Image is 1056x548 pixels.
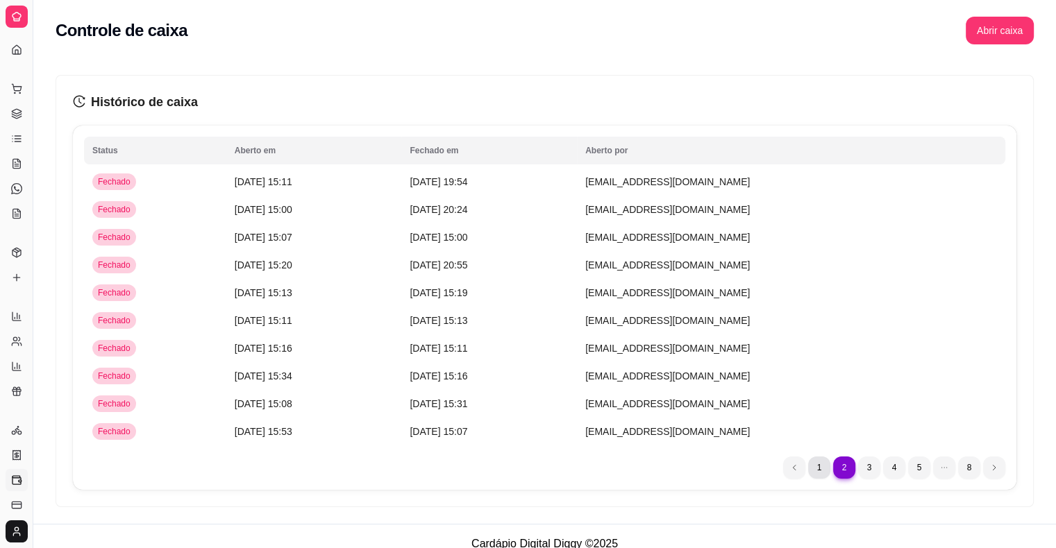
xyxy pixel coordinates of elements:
[958,456,980,479] li: pagination item 8
[56,19,187,42] h2: Controle de caixa
[95,370,133,382] span: Fechado
[933,456,955,479] li: dots element
[410,315,467,326] span: [DATE] 15:13
[585,370,750,382] span: [EMAIL_ADDRESS][DOMAIN_NAME]
[95,426,133,437] span: Fechado
[585,343,750,354] span: [EMAIL_ADDRESS][DOMAIN_NAME]
[73,92,1016,112] h3: Histórico de caixa
[410,370,467,382] span: [DATE] 15:16
[235,343,292,354] span: [DATE] 15:16
[235,204,292,215] span: [DATE] 15:00
[776,449,1012,486] nav: pagination navigation
[585,259,750,271] span: [EMAIL_ADDRESS][DOMAIN_NAME]
[966,17,1034,44] button: Abrir caixa
[95,176,133,187] span: Fechado
[585,426,750,437] span: [EMAIL_ADDRESS][DOMAIN_NAME]
[73,95,85,108] span: history
[585,176,750,187] span: [EMAIL_ADDRESS][DOMAIN_NAME]
[833,456,855,479] li: pagination item 2 active
[410,426,467,437] span: [DATE] 15:07
[235,398,292,409] span: [DATE] 15:08
[908,456,930,479] li: pagination item 5
[577,137,1005,164] th: Aberto por
[585,204,750,215] span: [EMAIL_ADDRESS][DOMAIN_NAME]
[226,137,402,164] th: Aberto em
[235,426,292,437] span: [DATE] 15:53
[883,456,905,479] li: pagination item 4
[235,370,292,382] span: [DATE] 15:34
[783,456,805,479] li: previous page button
[95,343,133,354] span: Fechado
[235,259,292,271] span: [DATE] 15:20
[235,232,292,243] span: [DATE] 15:07
[585,398,750,409] span: [EMAIL_ADDRESS][DOMAIN_NAME]
[401,137,577,164] th: Fechado em
[858,456,880,479] li: pagination item 3
[95,232,133,243] span: Fechado
[235,315,292,326] span: [DATE] 15:11
[983,456,1005,479] li: next page button
[808,456,830,479] li: pagination item 1
[585,287,750,298] span: [EMAIL_ADDRESS][DOMAIN_NAME]
[410,176,467,187] span: [DATE] 19:54
[410,398,467,409] span: [DATE] 15:31
[95,398,133,409] span: Fechado
[95,287,133,298] span: Fechado
[95,259,133,271] span: Fechado
[410,343,467,354] span: [DATE] 15:11
[410,287,467,298] span: [DATE] 15:19
[410,259,467,271] span: [DATE] 20:55
[84,137,226,164] th: Status
[585,315,750,326] span: [EMAIL_ADDRESS][DOMAIN_NAME]
[235,287,292,298] span: [DATE] 15:13
[95,315,133,326] span: Fechado
[410,232,467,243] span: [DATE] 15:00
[410,204,467,215] span: [DATE] 20:24
[585,232,750,243] span: [EMAIL_ADDRESS][DOMAIN_NAME]
[235,176,292,187] span: [DATE] 15:11
[95,204,133,215] span: Fechado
